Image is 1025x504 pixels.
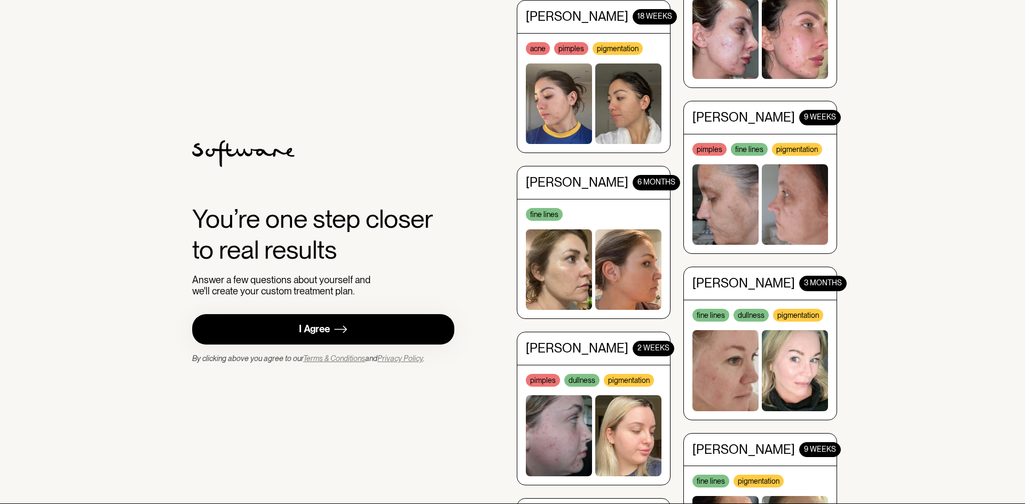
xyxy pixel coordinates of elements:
a: Privacy Policy [377,354,423,363]
a: I Agree [192,314,454,345]
div: fine lines [692,474,729,486]
div: You’re one step closer to real results [192,204,454,265]
div: acne [526,41,550,54]
div: 2 WEEKS [633,340,674,355]
div: [PERSON_NAME] [692,441,795,456]
div: 9 WEEKS [799,109,841,124]
div: pigmentation [734,474,784,486]
div: I Agree [299,323,330,335]
div: pigmentation [772,142,822,155]
div: 6 months [633,174,680,189]
div: [PERSON_NAME] [526,340,628,355]
div: pimples [554,41,588,54]
a: Terms & Conditions [303,354,365,363]
div: pimples [526,373,560,386]
div: [PERSON_NAME] [692,109,795,124]
div: [PERSON_NAME] [526,174,628,189]
div: pigmentation [593,41,643,54]
div: fine lines [692,308,729,321]
div: Answer a few questions about yourself and we'll create your custom treatment plan. [192,274,375,297]
div: fine lines [731,142,768,155]
div: dullness [564,373,600,386]
div: [PERSON_NAME] [692,275,795,290]
div: By clicking above you agree to our and . [192,353,424,364]
div: fine lines [526,207,563,220]
div: 18 WEEKS [633,8,677,23]
div: pigmentation [773,308,823,321]
div: [PERSON_NAME] [526,8,628,23]
div: 3 MONTHS [799,275,847,290]
div: pigmentation [604,373,654,386]
div: 9 WEEKS [799,441,841,456]
div: pimples [692,142,727,155]
div: dullness [734,308,769,321]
